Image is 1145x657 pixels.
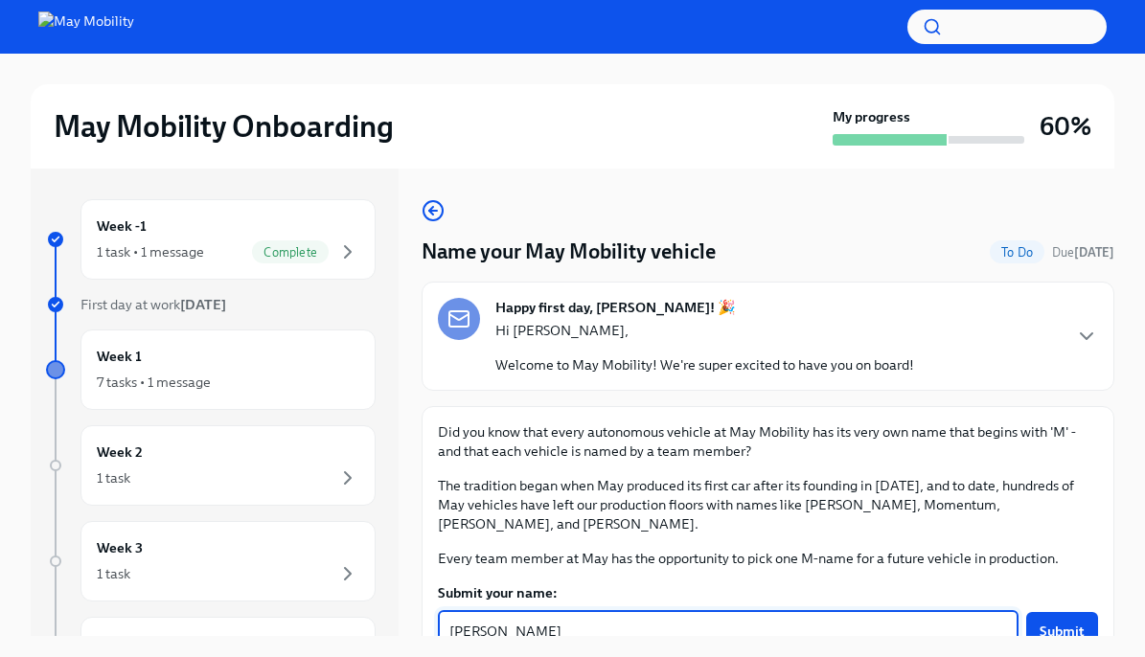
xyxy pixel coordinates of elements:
a: Week -11 task • 1 messageComplete [46,199,376,280]
strong: [DATE] [1074,245,1114,260]
span: To Do [990,245,1044,260]
strong: [DATE] [180,296,226,313]
p: Welcome to May Mobility! We're super excited to have you on board! [495,355,914,374]
a: Week 17 tasks • 1 message [46,329,376,410]
span: First day at work [80,296,226,313]
h6: Week 1 [97,346,142,367]
a: Week 31 task [46,521,376,601]
p: The tradition began when May produced its first car after its founding in [DATE], and to date, hu... [438,476,1098,533]
button: Submit [1026,612,1098,650]
textarea: [PERSON_NAME] [449,620,1007,643]
h6: Week 3 [97,537,143,558]
h3: 60% [1040,109,1091,144]
img: May Mobility [38,11,134,42]
div: 1 task [97,564,130,583]
p: Hi [PERSON_NAME], [495,321,914,340]
div: 1 task [97,468,130,487]
h6: Week 2 [97,442,143,463]
p: Every team member at May has the opportunity to pick one M-name for a future vehicle in production. [438,549,1098,568]
strong: My progress [833,107,910,126]
h4: Name your May Mobility vehicle [422,238,716,266]
h2: May Mobility Onboarding [54,107,394,146]
span: Complete [252,245,329,260]
a: Week 21 task [46,425,376,506]
span: Submit [1040,622,1085,641]
div: 7 tasks • 1 message [97,373,211,392]
div: 1 task • 1 message [97,242,204,261]
span: Due [1052,245,1114,260]
span: September 21st, 2025 09:00 [1052,243,1114,261]
p: Did you know that every autonomous vehicle at May Mobility has its very own name that begins with... [438,422,1098,461]
strong: Happy first day, [PERSON_NAME]! 🎉 [495,298,736,317]
h6: Week 4 [97,633,144,654]
label: Submit your name: [438,583,1098,602]
a: First day at work[DATE] [46,295,376,314]
h6: Week -1 [97,215,147,237]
